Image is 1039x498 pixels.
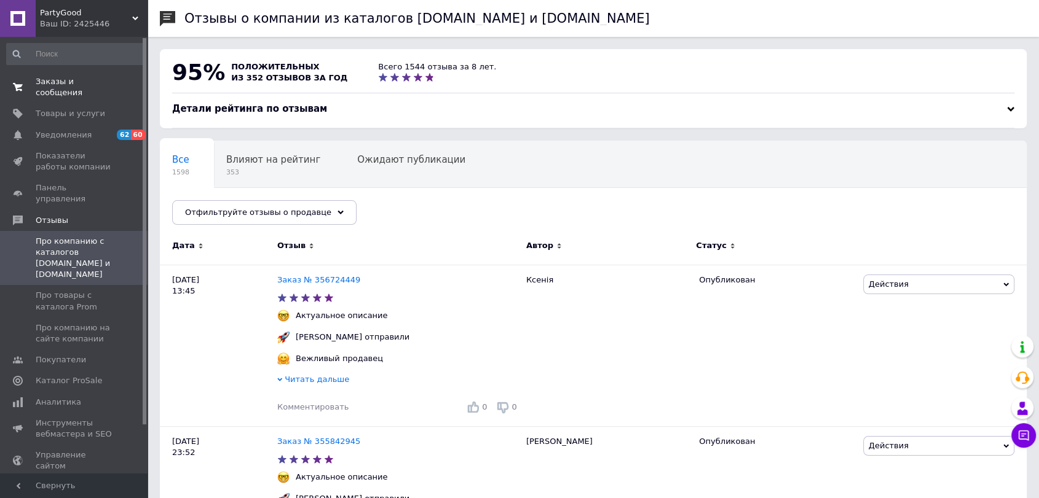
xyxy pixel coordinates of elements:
div: [DATE] 13:45 [160,265,277,426]
span: 95% [172,60,225,85]
span: 353 [226,168,320,177]
span: Опубликованы без комме... [172,201,306,212]
span: 1598 [172,168,189,177]
img: :hugging_face: [277,352,290,365]
span: PartyGood [40,7,132,18]
span: 62 [117,130,131,140]
div: Ксенія [520,265,693,426]
a: Заказ № 356724449 [277,275,360,284]
span: Читать дальше [285,375,349,384]
span: Отзывы [36,215,68,226]
span: Аналитика [36,397,81,408]
div: Опубликованы без комментария [160,188,330,235]
span: Заказы и сообщения [36,76,114,98]
span: Детали рейтинга по отзывам [172,103,327,114]
span: Уведомления [36,130,92,141]
div: Актуальное описание [293,310,391,321]
span: 0 [482,402,487,411]
span: Отзыв [277,240,306,251]
span: Про товары с каталога Prom [36,290,114,312]
span: Инструменты вебмастера и SEO [36,418,114,440]
span: из 352 отзывов за год [231,73,347,82]
span: Действия [869,441,909,450]
div: Вежливый продавец [293,353,386,364]
img: :nerd_face: [277,309,290,322]
span: Отфильтруйте отзывы о продавце [185,208,331,217]
img: :rocket: [277,331,290,343]
span: Ожидают публикации [357,154,465,165]
div: Всего 1544 отзыва за 8 лет. [378,61,496,72]
div: Актуальное описание [293,472,391,483]
span: 0 [512,402,517,411]
img: :nerd_face: [277,471,290,483]
span: Товары и услуги [36,108,105,119]
a: Заказ № 355842945 [277,437,360,446]
span: Действия [869,279,909,289]
span: Показатели работы компании [36,150,114,173]
span: Управление сайтом [36,449,114,472]
div: Ваш ID: 2425446 [40,18,148,29]
h1: Отзывы о компании из каталогов [DOMAIN_NAME] и [DOMAIN_NAME] [184,11,650,26]
span: Статус [696,240,727,251]
span: Комментировать [277,402,349,411]
span: Про компанию с каталогов [DOMAIN_NAME] и [DOMAIN_NAME] [36,236,114,281]
span: 60 [131,130,145,140]
div: Опубликован [699,274,853,286]
span: Дата [172,240,195,251]
span: Влияют на рейтинг [226,154,320,165]
div: Детали рейтинга по отзывам [172,103,1014,115]
div: Читать дальше [277,374,520,388]
span: положительных [231,62,319,71]
span: Каталог ProSale [36,375,102,386]
input: Поиск [6,43,144,65]
div: Комментировать [277,402,349,413]
span: Про компанию на сайте компании [36,322,114,344]
span: Автор [526,240,553,251]
span: Покупатели [36,354,86,365]
div: Опубликован [699,436,853,447]
div: [PERSON_NAME] отправили [293,332,413,343]
span: Панель управления [36,182,114,204]
span: Все [172,154,189,165]
button: Чат с покупателем [1011,423,1036,448]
